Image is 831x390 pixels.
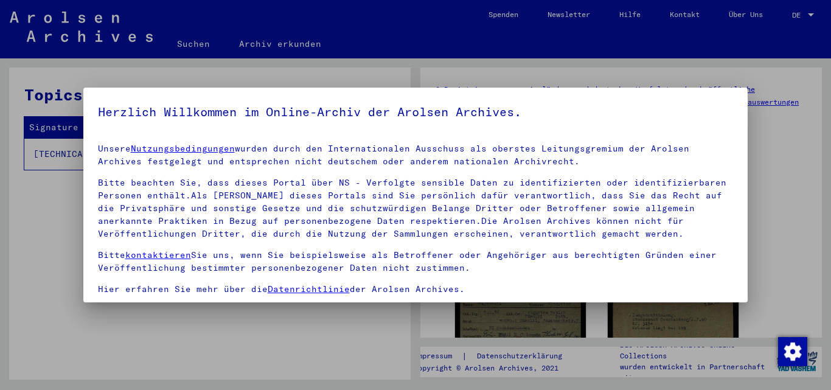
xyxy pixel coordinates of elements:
[778,337,807,366] img: Zustimmung ändern
[98,249,734,274] p: Bitte Sie uns, wenn Sie beispielsweise als Betroffener oder Angehöriger aus berechtigten Gründen ...
[777,336,807,366] div: Zustimmung ändern
[131,143,235,154] a: Nutzungsbedingungen
[268,284,350,294] a: Datenrichtlinie
[98,176,734,240] p: Bitte beachten Sie, dass dieses Portal über NS - Verfolgte sensible Daten zu identifizierten oder...
[98,142,734,168] p: Unsere wurden durch den Internationalen Ausschuss als oberstes Leitungsgremium der Arolsen Archiv...
[98,283,734,296] p: Hier erfahren Sie mehr über die der Arolsen Archives.
[125,249,191,260] a: kontaktieren
[98,102,734,122] h5: Herzlich Willkommen im Online-Archiv der Arolsen Archives.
